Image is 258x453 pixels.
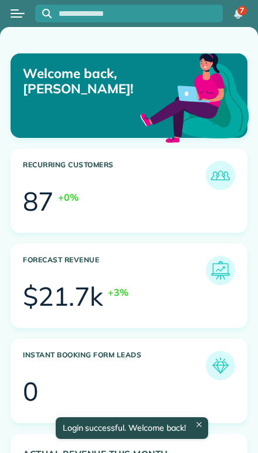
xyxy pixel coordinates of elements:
nav: Main [220,1,258,26]
div: 7 unread notifications [226,1,250,27]
img: icon_recurring_customers-cf858462ba22bcd05b5a5880d41d6543d210077de5bb9ebc9590e49fd87d84ed.png [209,164,232,187]
div: 0 [23,378,38,404]
div: +0% [58,190,79,204]
button: Open menu [11,7,25,20]
span: 7 [240,6,244,15]
img: icon_forecast_revenue-8c13a41c7ed35a8dcfafea3cbb826a0462acb37728057bba2d056411b612bbbe.png [209,259,232,282]
img: dashboard_welcome-42a62b7d889689a78055ac9021e634bf52bae3f8056760290aed330b23ab8690.png [138,40,252,154]
div: $21.7k [23,283,103,309]
p: Welcome back, [PERSON_NAME]! [23,66,171,97]
h3: Forecast Revenue [23,256,206,285]
div: +3% [108,285,128,299]
h3: Instant Booking Form Leads [23,351,206,380]
div: 87 [23,188,53,214]
button: Focus search [35,9,52,18]
svg: Focus search [42,9,52,18]
div: Login successful. Welcome back! [55,417,208,439]
h3: Recurring Customers [23,161,206,190]
img: icon_form_leads-04211a6a04a5b2264e4ee56bc0799ec3eb69b7e499cbb523a139df1d13a81ae0.png [209,354,232,377]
